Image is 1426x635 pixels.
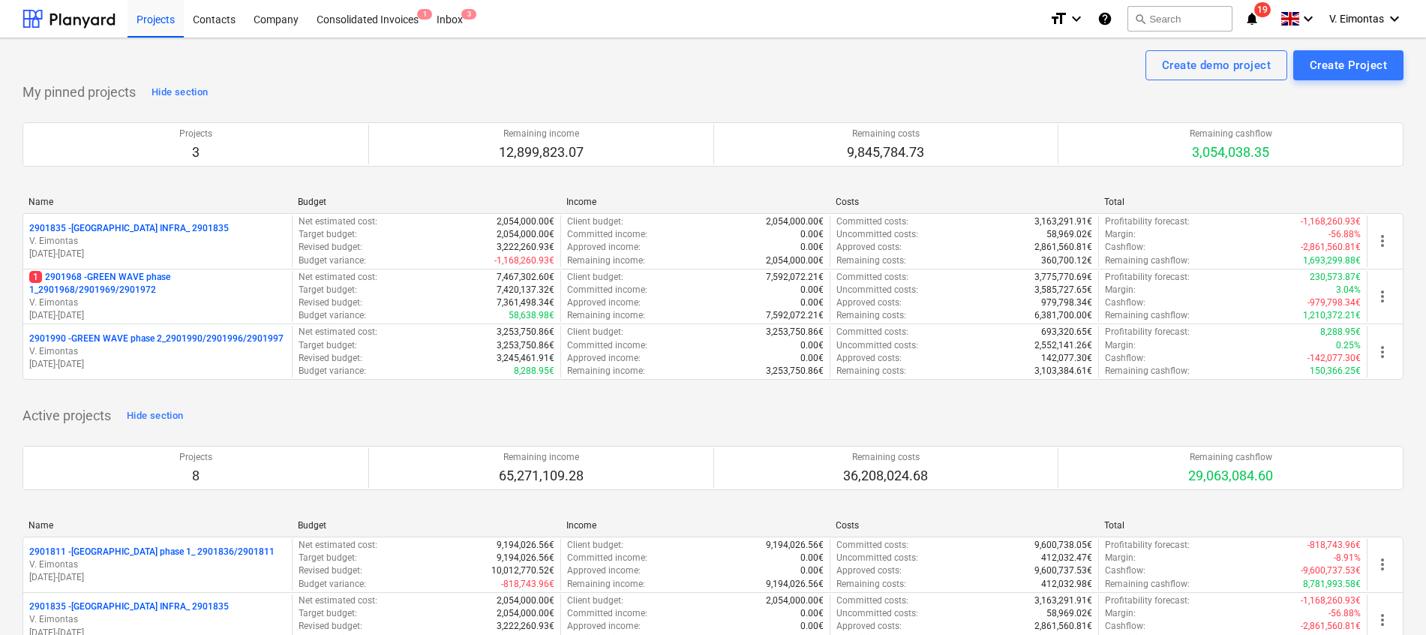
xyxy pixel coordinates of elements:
[497,620,554,633] p: 3,222,260.93€
[299,594,377,607] p: Net estimated cost :
[299,326,377,339] p: Net estimated cost :
[800,241,824,254] p: 0.00€
[567,365,645,378] p: Remaining income :
[299,552,357,564] p: Target budget :
[1188,451,1273,464] p: Remaining cashflow
[836,197,1093,207] div: Costs
[1328,228,1361,241] p: -56.88%
[494,254,554,267] p: -1,168,260.93€
[567,552,647,564] p: Committed income :
[1034,539,1092,552] p: 9,600,738.05€
[766,594,824,607] p: 2,054,000.00€
[567,607,647,620] p: Committed income :
[23,83,136,101] p: My pinned projects
[29,358,286,371] p: [DATE] - [DATE]
[1034,339,1092,352] p: 2,552,141.26€
[299,564,362,577] p: Revised budget :
[567,254,645,267] p: Remaining income :
[800,620,824,633] p: 0.00€
[1105,284,1136,296] p: Margin :
[836,520,1093,531] div: Costs
[800,352,824,365] p: 0.00€
[847,143,924,161] p: 9,845,784.73
[499,143,584,161] p: 12,899,823.07
[299,365,366,378] p: Budget variance :
[836,620,902,633] p: Approved costs :
[1301,241,1361,254] p: -2,861,560.81€
[497,296,554,309] p: 7,361,498.34€
[1097,10,1112,28] i: Knowledge base
[1041,552,1092,564] p: 412,032.47€
[1041,296,1092,309] p: 979,798.34€
[1105,620,1145,633] p: Cashflow :
[1373,232,1391,250] span: more_vert
[1301,564,1361,577] p: -9,600,737.53€
[1373,343,1391,361] span: more_vert
[497,594,554,607] p: 2,054,000.00€
[1105,296,1145,309] p: Cashflow :
[1373,555,1391,573] span: more_vert
[148,80,212,104] button: Hide section
[1105,215,1190,228] p: Profitability forecast :
[1105,365,1190,378] p: Remaining cashflow :
[800,607,824,620] p: 0.00€
[497,215,554,228] p: 2,054,000.00€
[1105,309,1190,322] p: Remaining cashflow :
[1105,271,1190,284] p: Profitability forecast :
[1034,271,1092,284] p: 3,775,770.69€
[1162,56,1271,75] div: Create demo project
[567,309,645,322] p: Remaining income :
[836,365,906,378] p: Remaining costs :
[299,539,377,552] p: Net estimated cost :
[417,9,432,20] span: 1
[29,222,229,235] p: 2901835 - [GEOGRAPHIC_DATA] INFRA_ 2901835
[567,271,623,284] p: Client budget :
[1105,326,1190,339] p: Profitability forecast :
[1310,365,1361,378] p: 150,366.25€
[299,228,357,241] p: Target budget :
[800,228,824,241] p: 0.00€
[836,309,906,322] p: Remaining costs :
[1351,563,1426,635] iframe: Chat Widget
[1303,578,1361,591] p: 8,781,993.58€
[501,578,554,591] p: -818,743.96€
[1041,254,1092,267] p: 360,700.12€
[766,326,824,339] p: 3,253,750.86€
[29,333,286,371] div: 2901990 -GREEN WAVE phase 2_2901990/2901996/2901997V. Eimontas[DATE]-[DATE]
[1336,339,1361,352] p: 0.25%
[1303,254,1361,267] p: 1,693,299.88€
[127,408,183,425] div: Hide section
[299,352,362,365] p: Revised budget :
[23,407,111,425] p: Active projects
[29,271,42,283] span: 1
[800,552,824,564] p: 0.00€
[1310,56,1387,75] div: Create Project
[1034,620,1092,633] p: 2,861,560.81€
[497,539,554,552] p: 9,194,026.56€
[509,309,554,322] p: 58,638.98€
[1307,539,1361,552] p: -818,743.96€
[299,241,362,254] p: Revised budget :
[566,197,824,207] div: Income
[766,365,824,378] p: 3,253,750.86€
[567,578,645,591] p: Remaining income :
[497,339,554,352] p: 3,253,750.86€
[299,578,366,591] p: Budget variance :
[1034,215,1092,228] p: 3,163,291.91€
[1320,326,1361,339] p: 8,288.95€
[836,326,908,339] p: Committed costs :
[298,197,555,207] div: Budget
[461,9,476,20] span: 3
[836,284,918,296] p: Uncommitted costs :
[299,607,357,620] p: Target budget :
[1105,594,1190,607] p: Profitability forecast :
[1190,143,1272,161] p: 3,054,038.35
[29,571,286,584] p: [DATE] - [DATE]
[1307,352,1361,365] p: -142,077.30€
[1127,6,1232,32] button: Search
[1105,539,1190,552] p: Profitability forecast :
[1105,228,1136,241] p: Margin :
[1041,352,1092,365] p: 142,077.30€
[1301,620,1361,633] p: -2,861,560.81€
